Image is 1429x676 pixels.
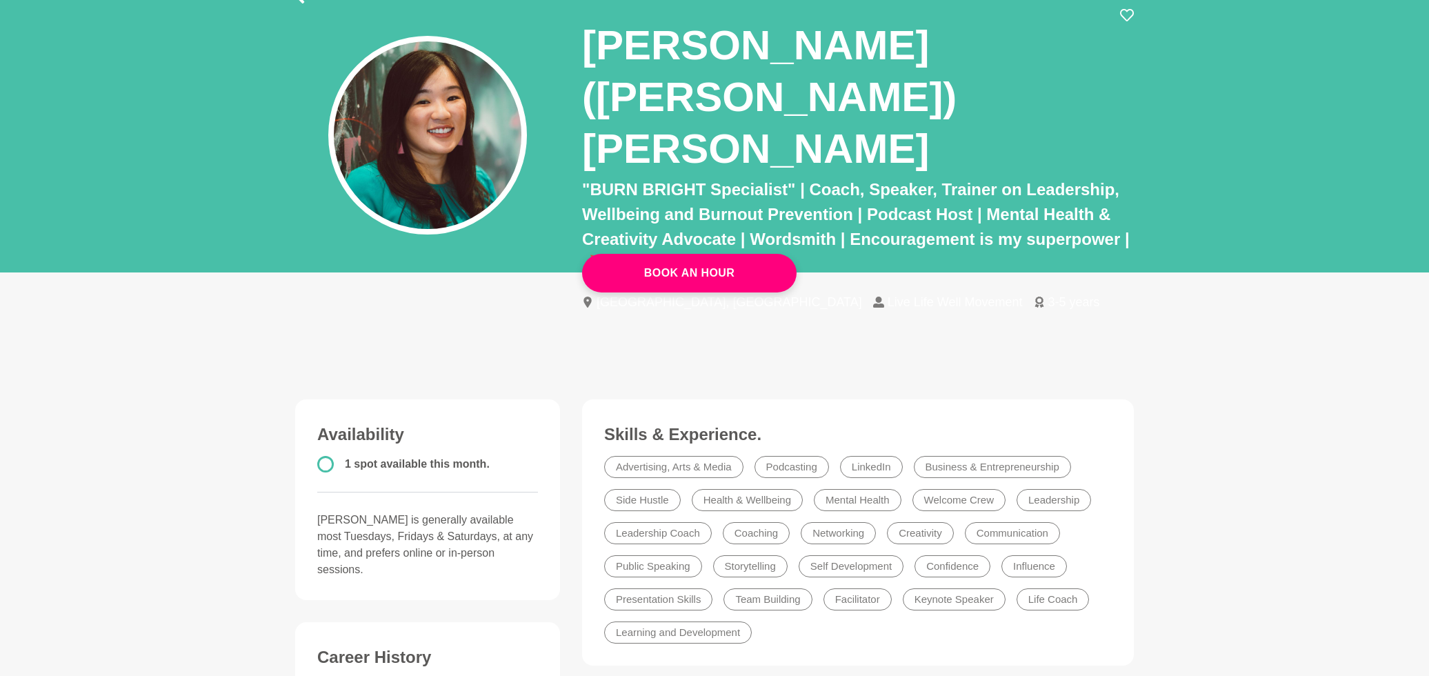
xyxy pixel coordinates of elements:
span: 1 spot available this month. [345,458,490,470]
h3: Skills & Experience. [604,424,1112,445]
h1: [PERSON_NAME] ([PERSON_NAME]) [PERSON_NAME] [582,19,1120,175]
p: "BURN BRIGHT Specialist" | Coach, Speaker, Trainer on Leadership, Wellbeing and Burnout Preventio... [582,177,1134,277]
h3: Availability [317,424,538,445]
li: 3-5 years [1034,296,1111,308]
li: [GEOGRAPHIC_DATA], [GEOGRAPHIC_DATA] [582,296,873,308]
a: Book An Hour [582,254,797,292]
li: Live Life Well Movement [873,296,1034,308]
p: [PERSON_NAME] is generally available most Tuesdays, Fridays & Saturdays, at any time, and prefers... [317,512,538,578]
h3: Career History [317,647,538,668]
